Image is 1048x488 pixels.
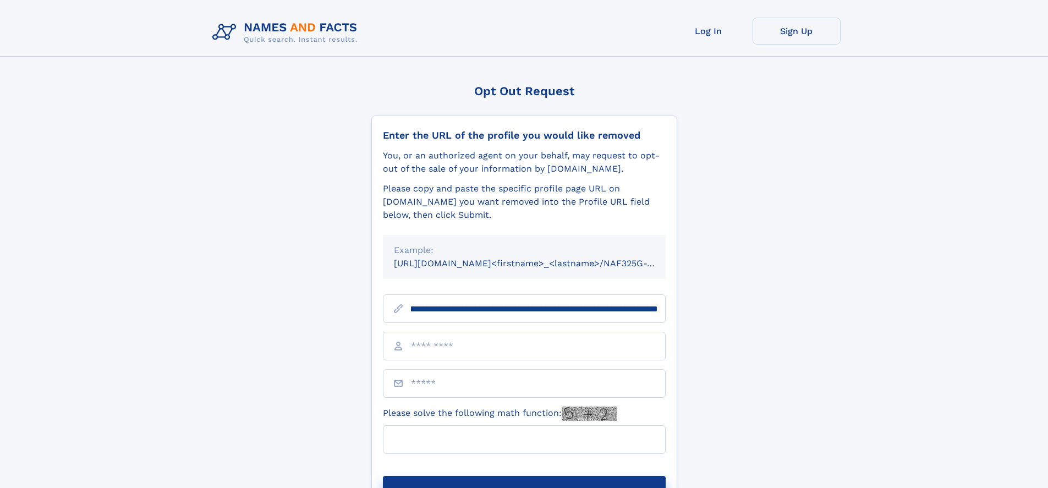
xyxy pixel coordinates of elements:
[753,18,841,45] a: Sign Up
[208,18,366,47] img: Logo Names and Facts
[383,149,666,176] div: You, or an authorized agent on your behalf, may request to opt-out of the sale of your informatio...
[383,182,666,222] div: Please copy and paste the specific profile page URL on [DOMAIN_NAME] you want removed into the Pr...
[371,84,677,98] div: Opt Out Request
[383,407,617,421] label: Please solve the following math function:
[665,18,753,45] a: Log In
[394,244,655,257] div: Example:
[394,258,687,268] small: [URL][DOMAIN_NAME]<firstname>_<lastname>/NAF325G-xxxxxxxx
[383,129,666,141] div: Enter the URL of the profile you would like removed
